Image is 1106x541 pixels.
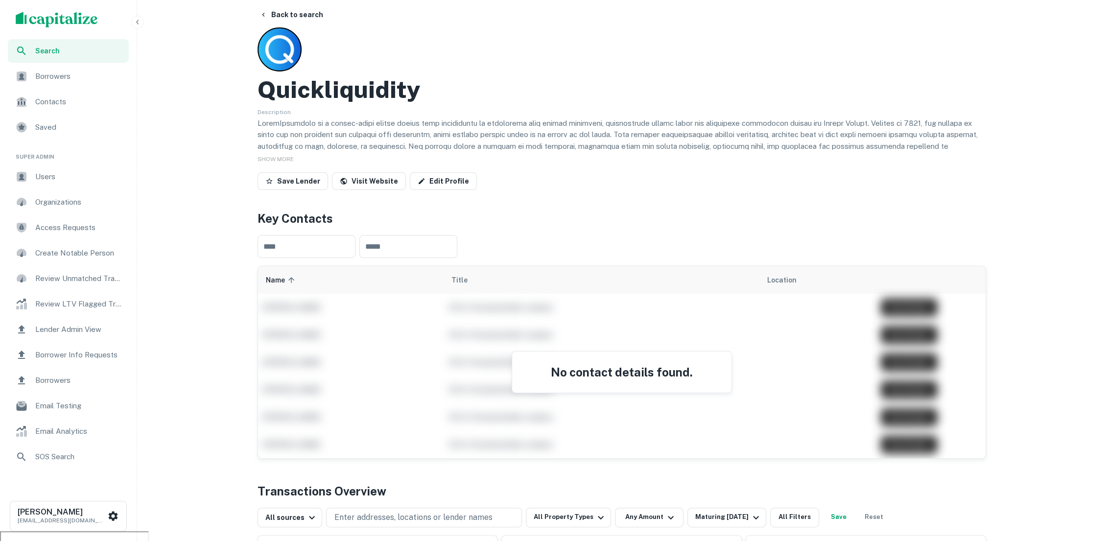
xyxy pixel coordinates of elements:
[8,90,129,114] a: Contacts
[18,508,106,516] h6: [PERSON_NAME]
[35,273,123,284] span: Review Unmatched Transactions
[256,6,327,24] button: Back to search
[695,512,762,523] div: Maturing [DATE]
[524,363,720,381] h4: No contact details found.
[258,210,986,227] h4: Key Contacts
[35,425,123,437] span: Email Analytics
[35,451,123,463] span: SOS Search
[8,116,129,139] a: Saved
[18,516,106,525] p: [EMAIL_ADDRESS][DOMAIN_NAME]
[770,508,819,527] button: All Filters
[258,75,421,104] h2: Quickliquidity
[258,118,986,187] p: LoremIpsumdolo si a consec-adipi elitse doeius temp incididuntu la etdolorema aliq enimad minimve...
[8,165,129,188] a: Users
[332,172,406,190] a: Visit Website
[258,482,386,500] h4: Transactions Overview
[35,247,123,259] span: Create Notable Person
[8,216,129,239] a: Access Requests
[35,171,123,183] span: Users
[8,292,129,316] a: Review LTV Flagged Transactions
[8,267,129,290] a: Review Unmatched Transactions
[8,369,129,392] a: Borrowers
[35,71,123,82] span: Borrowers
[258,266,986,458] div: scrollable content
[823,508,854,527] button: Save your search to get updates of matches that match your search criteria.
[615,508,683,527] button: Any Amount
[35,349,123,361] span: Borrower Info Requests
[687,508,766,527] button: Maturing [DATE]
[35,298,123,310] span: Review LTV Flagged Transactions
[35,222,123,234] span: Access Requests
[35,46,123,56] span: Search
[8,343,129,367] a: Borrower Info Requests
[258,109,291,116] span: Description
[35,375,123,386] span: Borrowers
[8,445,129,469] a: SOS Search
[8,39,129,63] a: Search
[35,324,123,335] span: Lender Admin View
[334,512,493,523] p: Enter addresses, locations or lender names
[8,190,129,214] a: Organizations
[10,501,127,531] button: [PERSON_NAME][EMAIL_ADDRESS][DOMAIN_NAME]
[1057,463,1106,510] iframe: Chat Widget
[35,96,123,108] span: Contacts
[858,508,890,527] button: Reset
[35,121,123,133] span: Saved
[265,512,318,523] div: All sources
[8,65,129,88] a: Borrowers
[8,318,129,341] a: Lender Admin View
[35,400,123,412] span: Email Testing
[35,196,123,208] span: Organizations
[526,508,611,527] button: All Property Types
[16,12,98,27] img: capitalize-logo.png
[8,394,129,418] a: Email Testing
[258,156,294,163] span: SHOW MORE
[8,241,129,265] a: Create Notable Person
[326,508,522,527] button: Enter addresses, locations or lender names
[258,172,328,190] button: Save Lender
[8,420,129,443] a: Email Analytics
[8,141,129,165] li: Super Admin
[258,508,322,527] button: All sources
[410,172,477,190] a: Edit Profile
